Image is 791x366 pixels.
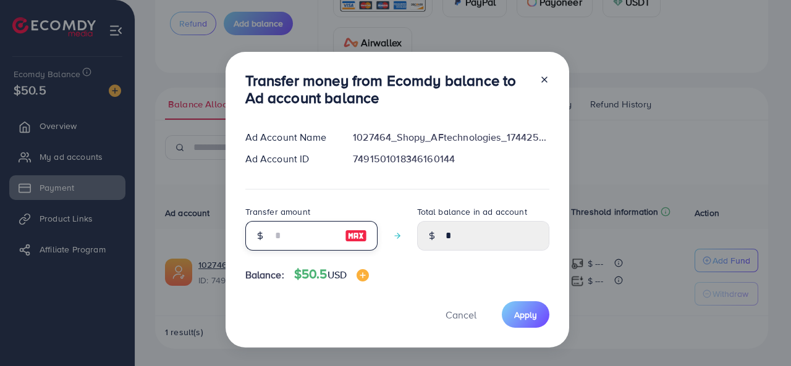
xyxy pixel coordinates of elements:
[446,308,476,322] span: Cancel
[430,301,492,328] button: Cancel
[245,206,310,218] label: Transfer amount
[345,228,367,243] img: image
[343,152,559,166] div: 7491501018346160144
[245,268,284,282] span: Balance:
[514,309,537,321] span: Apply
[343,130,559,144] div: 1027464_Shopy_AFtechnologies_1744251005579
[245,72,530,107] h3: Transfer money from Ecomdy balance to Ad account balance
[235,130,344,144] div: Ad Account Name
[235,152,344,166] div: Ad Account ID
[328,268,347,281] span: USD
[417,206,527,218] label: Total balance in ad account
[357,269,369,281] img: image
[502,301,549,328] button: Apply
[738,310,782,357] iframe: Chat
[294,267,369,282] h4: $50.5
